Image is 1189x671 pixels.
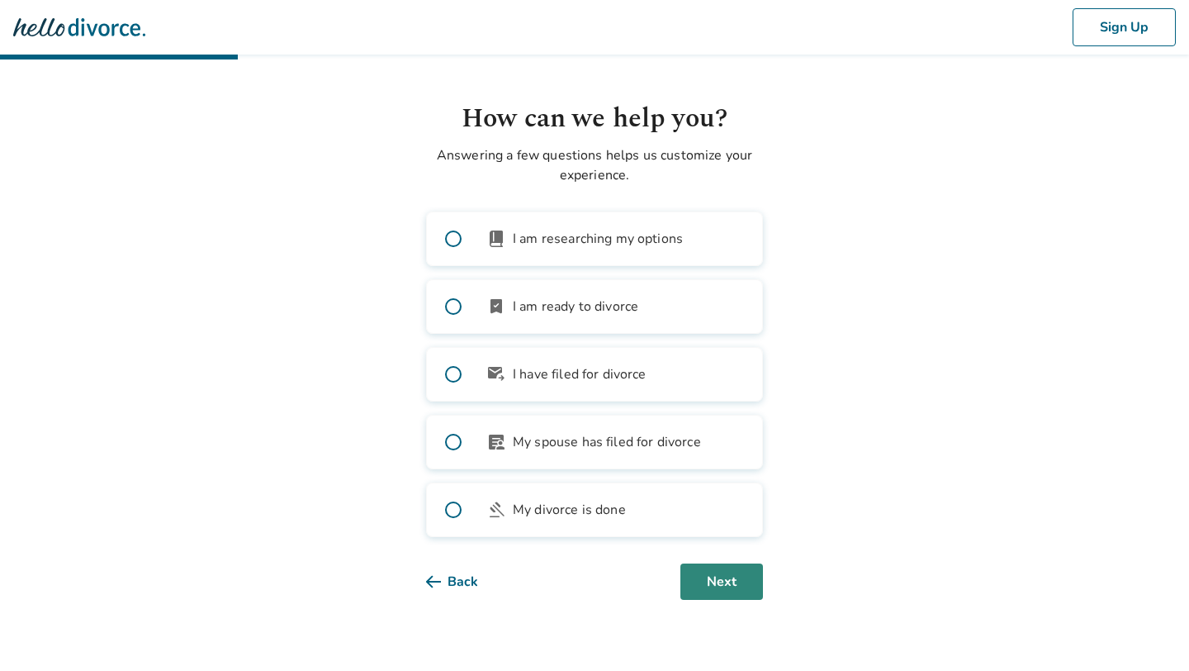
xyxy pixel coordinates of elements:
span: I have filed for divorce [513,364,647,384]
span: I am researching my options [513,229,683,249]
span: bookmark_check [486,297,506,316]
span: My divorce is done [513,500,626,520]
span: I am ready to divorce [513,297,638,316]
span: article_person [486,432,506,452]
button: Next [680,564,763,600]
span: book_2 [486,229,506,249]
h1: How can we help you? [426,99,763,139]
span: My spouse has filed for divorce [513,432,701,452]
button: Back [426,564,504,600]
img: Hello Divorce Logo [13,11,145,44]
span: outgoing_mail [486,364,506,384]
p: Answering a few questions helps us customize your experience. [426,145,763,185]
button: Sign Up [1073,8,1176,46]
iframe: Chat Widget [1106,592,1189,671]
span: gavel [486,500,506,520]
